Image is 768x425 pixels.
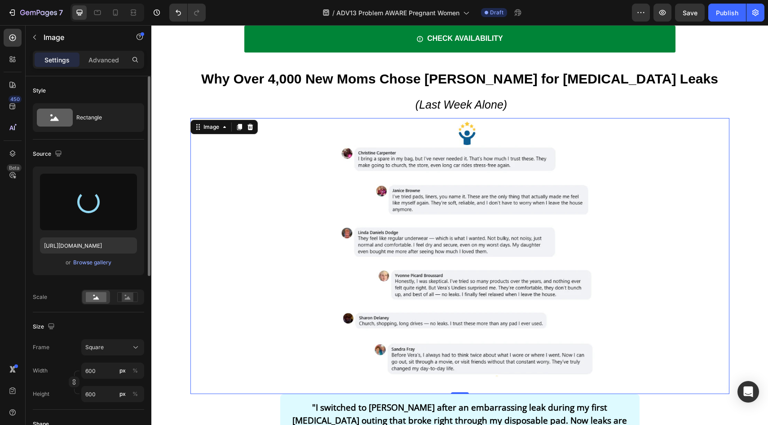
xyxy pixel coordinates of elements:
[73,259,111,267] div: Browse gallery
[708,4,746,22] button: Publish
[264,73,356,86] i: (Last Week Alone)
[169,4,206,22] div: Undo/Redo
[117,365,128,376] button: %
[130,365,141,376] button: px
[66,257,71,268] span: or
[44,32,120,43] p: Image
[675,4,705,22] button: Save
[33,367,48,375] label: Width
[33,390,49,398] label: Height
[33,343,49,351] label: Frame
[141,377,476,415] strong: "I switched to [PERSON_NAME] after an embarrassing leak during my first [MEDICAL_DATA] outing tha...
[490,9,503,17] span: Draft
[50,98,70,106] div: Image
[33,148,64,160] div: Source
[119,367,126,375] div: px
[737,381,759,403] div: Open Intercom Messenger
[81,386,144,402] input: px%
[81,339,144,355] button: Square
[88,55,119,65] p: Advanced
[33,321,57,333] div: Size
[336,8,459,18] span: ADV13 Problem AWARE Pregnant Women
[7,164,22,171] div: Beta
[683,9,697,17] span: Save
[151,25,768,425] iframe: Design area
[40,237,137,254] input: https://example.com/image.jpg
[33,87,46,95] div: Style
[73,258,112,267] button: Browse gallery
[81,363,144,379] input: px%
[4,4,67,22] button: 7
[117,389,128,399] button: %
[76,107,131,128] div: Rectangle
[716,8,738,18] div: Publish
[9,96,22,103] div: 450
[130,389,141,399] button: px
[332,8,335,18] span: /
[59,7,63,18] p: 7
[119,390,126,398] div: px
[44,55,70,65] p: Settings
[181,93,450,362] img: gempages_532940531508970503-81d3a1c5-adf1-44fc-a111-da8f9bc6ff05.webp
[132,390,138,398] div: %
[132,367,138,375] div: %
[33,293,47,301] div: Scale
[85,343,104,351] span: Square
